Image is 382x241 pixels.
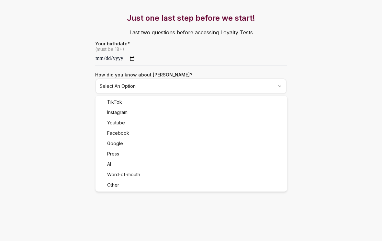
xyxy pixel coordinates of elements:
span: Press [107,151,119,157]
span: Word-of-mouth [107,171,140,178]
span: Youtube [107,120,125,126]
span: Other [107,182,119,188]
span: TikTok [107,99,122,105]
span: Google [107,140,123,147]
span: Facebook [107,130,129,136]
span: Instagram [107,109,128,116]
span: AI [107,161,111,167]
